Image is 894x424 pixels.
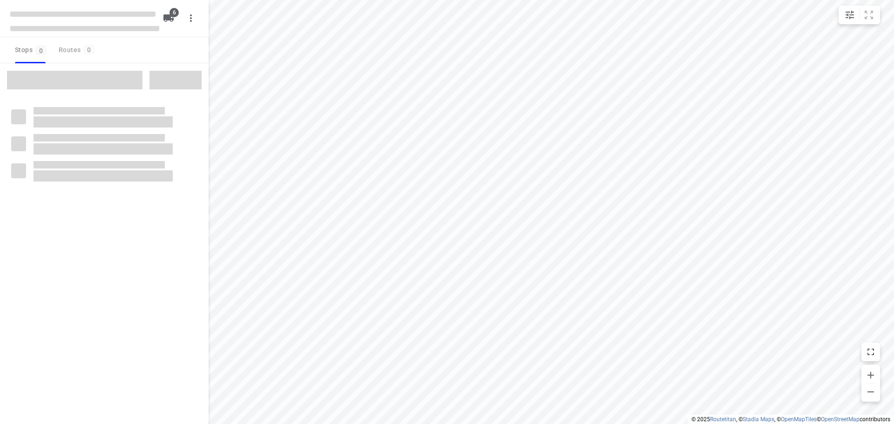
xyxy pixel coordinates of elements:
[743,416,774,423] a: Stadia Maps
[840,6,859,24] button: Map settings
[821,416,860,423] a: OpenStreetMap
[781,416,817,423] a: OpenMapTiles
[710,416,736,423] a: Routetitan
[839,6,880,24] div: small contained button group
[691,416,890,423] li: © 2025 , © , © © contributors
